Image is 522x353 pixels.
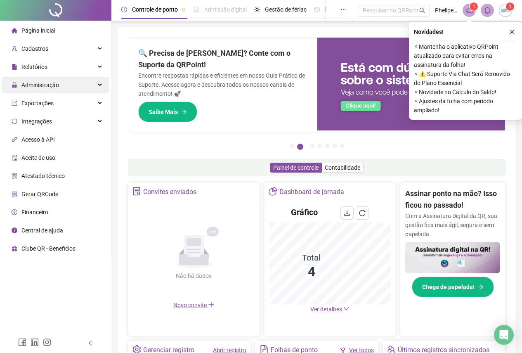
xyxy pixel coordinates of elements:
[414,97,517,115] span: ⚬ Ajustes da folha com período ampliado!
[12,173,17,179] span: solution
[181,109,187,115] span: arrow-right
[12,82,17,88] span: lock
[181,7,186,12] span: pushpin
[419,7,425,14] span: search
[325,144,329,148] button: 5
[317,38,505,130] img: banner%2F0cf4e1f0-cb71-40ef-aa93-44bd3d4ee559.png
[21,227,63,234] span: Central de ajuda
[297,144,303,150] button: 2
[340,347,346,353] span: filter
[310,306,349,313] a: Ver detalhes down
[509,4,512,9] span: 1
[208,301,215,308] span: plus
[509,29,515,35] span: close
[132,6,178,13] span: Controle de ponto
[21,173,65,179] span: Atestado técnico
[484,7,491,14] span: bell
[414,27,444,36] span: Novidades !
[325,6,357,13] span: Painel do DP
[138,102,197,122] button: Saiba Mais
[21,209,48,216] span: Financeiro
[405,188,500,211] h2: Assinar ponto na mão? Isso ficou no passado!
[21,245,76,252] span: Clube QR - Beneficios
[343,306,349,312] span: down
[314,7,320,12] span: dashboard
[359,210,366,216] span: reload
[465,7,473,14] span: notification
[310,306,342,313] span: Ver detalhes
[269,187,277,196] span: pie-chart
[12,155,17,161] span: audit
[265,6,307,13] span: Gestão de férias
[156,271,232,280] div: Não há dados
[12,64,17,70] span: file
[12,100,17,106] span: export
[340,7,346,12] span: ellipsis
[254,7,260,12] span: sun
[12,28,17,33] span: home
[12,137,17,142] span: api
[422,282,475,291] span: Chega de papelada!
[21,136,55,143] span: Acesso à API
[204,6,247,13] span: Admissão digital
[43,338,51,346] span: instagram
[149,107,178,116] span: Saiba Mais
[143,185,196,199] div: Convites enviados
[12,227,17,233] span: info-circle
[470,2,478,11] sup: 1
[12,191,17,197] span: qrcode
[472,4,475,9] span: 1
[194,7,199,12] span: file-done
[12,46,17,52] span: user-add
[340,144,344,148] button: 7
[138,71,307,98] p: Encontre respostas rápidas e eficientes em nosso Guia Prático de Suporte. Acesse agora e descubra...
[87,340,93,346] span: left
[478,284,484,290] span: arrow-right
[12,209,17,215] span: dollar
[279,185,344,199] div: Dashboard de jornada
[121,7,127,12] span: clock-circle
[344,210,350,216] span: download
[132,187,141,196] span: solution
[435,6,458,15] span: Phelipe Martini
[138,47,307,71] h2: 🔍 Precisa de [PERSON_NAME]? Conte com o Suporte da QRPoint!
[21,191,58,197] span: Gerar QRCode
[21,64,47,70] span: Relatórios
[499,4,512,17] img: 30865
[412,277,494,297] button: Chega de papelada!
[291,206,318,218] h4: Gráfico
[21,27,55,34] span: Página inicial
[18,338,26,346] span: facebook
[333,144,337,148] button: 6
[273,164,319,171] span: Painel de controle
[405,211,500,239] p: Com a Assinatura Digital da QR, sua gestão fica mais ágil, segura e sem papelada.
[310,144,314,148] button: 3
[414,42,517,69] span: ⚬ Mantenha o aplicativo QRPoint atualizado para evitar erros na assinatura da folha!
[405,242,500,274] img: banner%2F02c71560-61a6-44d4-94b9-c8ab97240462.png
[173,302,215,308] span: Novo convite
[21,118,52,125] span: Integrações
[325,164,360,171] span: Contabilidade
[21,45,48,52] span: Cadastros
[21,154,55,161] span: Aceite de uso
[31,338,39,346] span: linkedin
[506,2,514,11] sup: Atualize o seu contato no menu Meus Dados
[12,118,17,124] span: sync
[494,325,514,345] div: Open Intercom Messenger
[21,100,54,107] span: Exportações
[12,246,17,251] span: gift
[21,82,59,88] span: Administração
[318,144,322,148] button: 4
[290,144,294,148] button: 1
[414,88,517,97] span: ⚬ Novidade no Cálculo do Saldo!
[414,69,517,88] span: ⚬ ⚠️ Suporte Via Chat Será Removido do Plano Essencial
